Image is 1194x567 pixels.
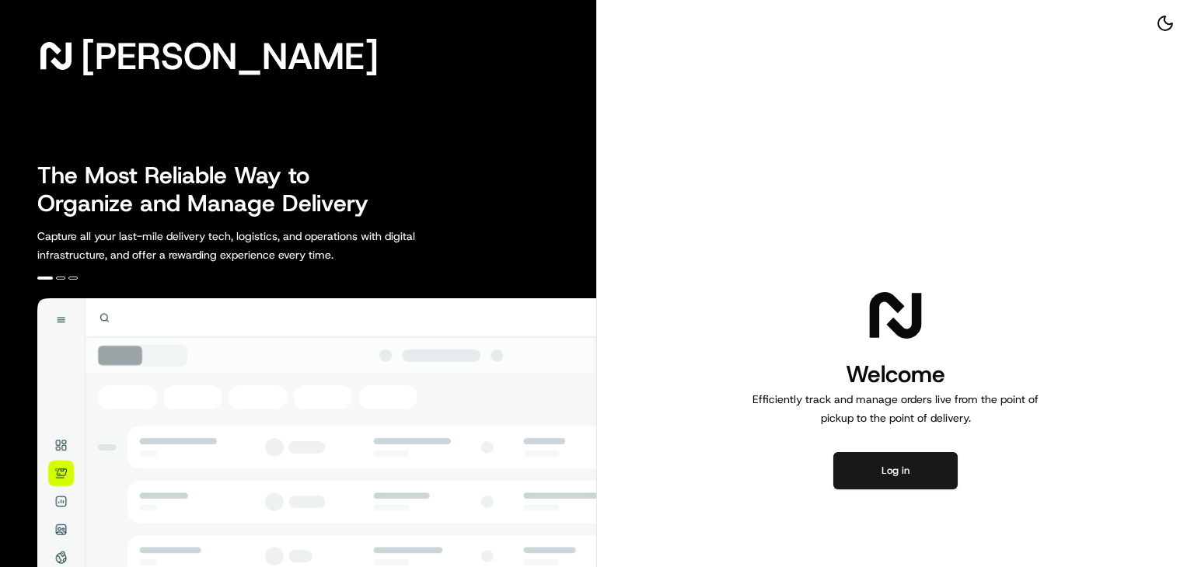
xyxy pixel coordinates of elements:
span: [PERSON_NAME] [81,40,379,71]
h2: The Most Reliable Way to Organize and Manage Delivery [37,162,386,217]
h1: Welcome [746,359,1045,390]
p: Efficiently track and manage orders live from the point of pickup to the point of delivery. [746,390,1045,427]
p: Capture all your last-mile delivery tech, logistics, and operations with digital infrastructure, ... [37,227,485,264]
button: Log in [833,452,958,489]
